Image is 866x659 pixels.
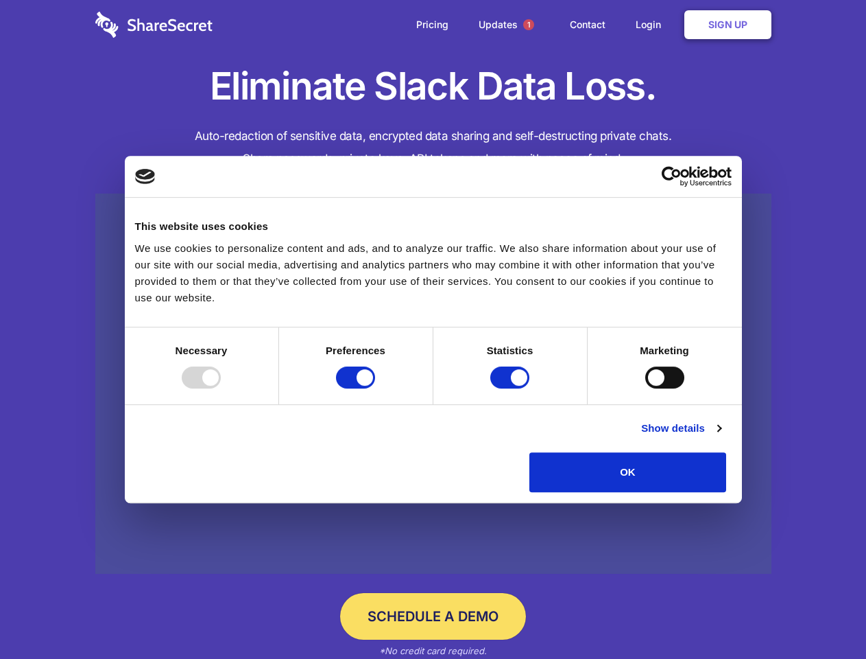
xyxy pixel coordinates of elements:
strong: Marketing [640,345,689,356]
strong: Preferences [326,345,385,356]
a: Sign Up [684,10,771,39]
button: OK [529,452,726,492]
a: Wistia video thumbnail [95,194,771,575]
img: logo [135,169,156,184]
a: Pricing [402,3,462,46]
div: We use cookies to personalize content and ads, and to analyze our traffic. We also share informat... [135,240,732,306]
img: logo-wordmark-white-trans-d4663122ce5f474addd5e946df7df03e33cb6a1c49d2221995e7729f52c070b2.svg [95,12,213,38]
h4: Auto-redaction of sensitive data, encrypted data sharing and self-destructing private chats. Shar... [95,125,771,170]
strong: Necessary [176,345,228,356]
div: This website uses cookies [135,218,732,235]
a: Contact [556,3,619,46]
a: Login [622,3,682,46]
a: Schedule a Demo [340,593,526,640]
span: 1 [523,19,534,30]
em: *No credit card required. [379,645,487,656]
a: Show details [641,420,721,437]
a: Usercentrics Cookiebot - opens in a new window [612,166,732,187]
h1: Eliminate Slack Data Loss. [95,62,771,111]
strong: Statistics [487,345,533,356]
